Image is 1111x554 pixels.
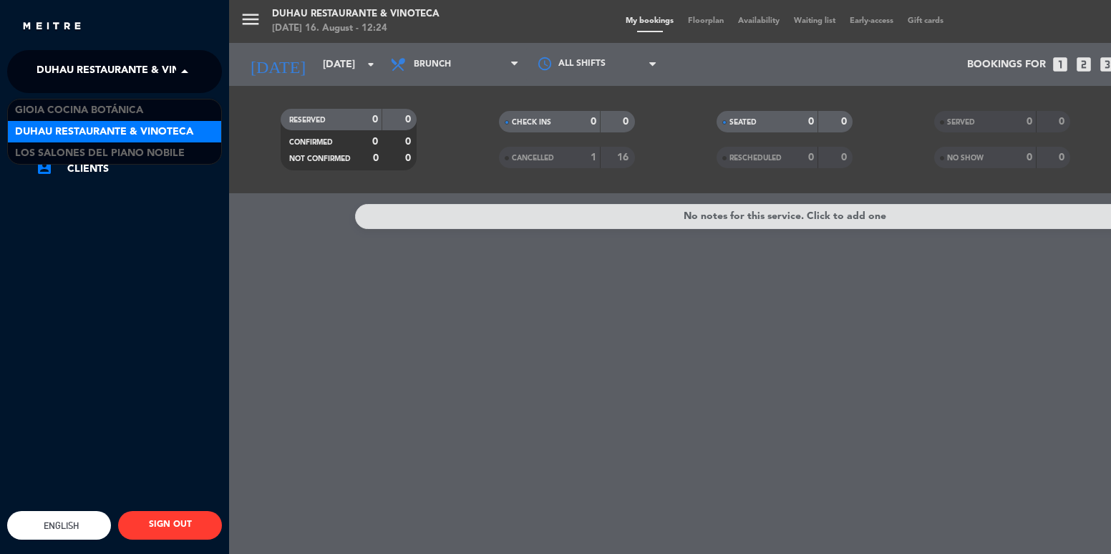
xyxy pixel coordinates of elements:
i: account_box [36,159,53,176]
span: English [40,520,79,531]
span: Duhau Restaurante & Vinoteca [15,124,193,140]
span: Los Salones del Piano Nobile [15,145,185,162]
span: Gioia Cocina Botánica [15,102,143,119]
span: Duhau Restaurante & Vinoteca [37,57,215,87]
a: account_boxClients [36,160,222,178]
img: MEITRE [21,21,82,32]
button: SIGN OUT [118,511,222,540]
